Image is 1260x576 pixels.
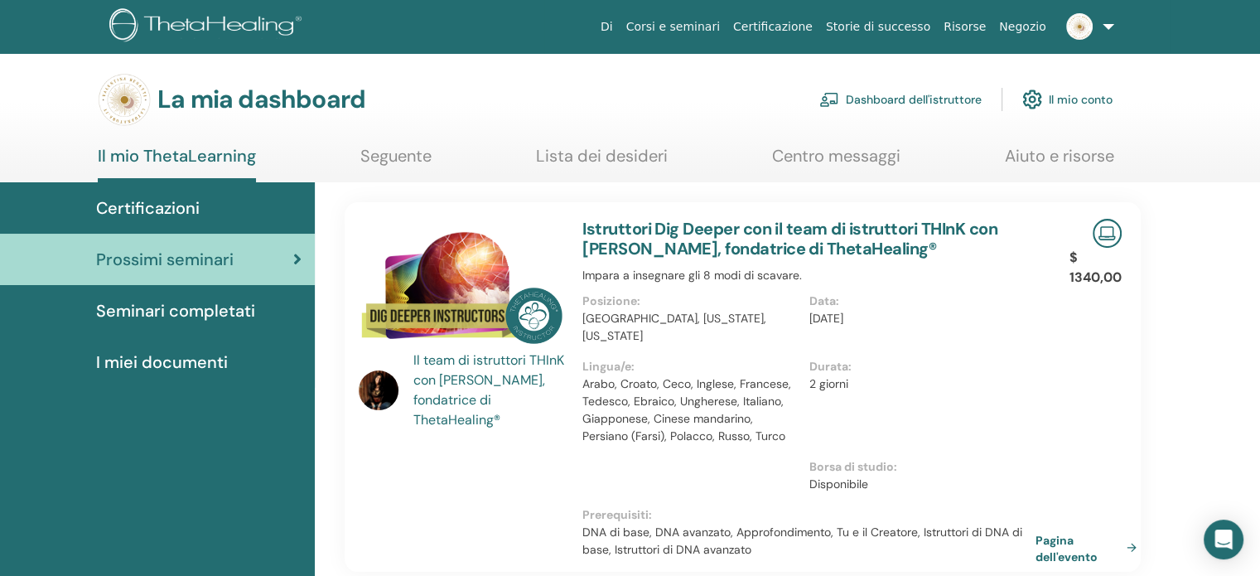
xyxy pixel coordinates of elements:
font: Il team di istruttori THInK con [PERSON_NAME], [413,351,564,389]
img: chalkboard-teacher.svg [819,92,839,107]
font: Certificazioni [96,197,200,219]
a: Dashboard dell'istruttore [819,81,982,118]
font: Il mio conto [1049,93,1113,108]
font: I miei documenti [96,351,228,373]
div: Open Intercom Messenger [1204,520,1243,559]
a: Di [594,12,620,42]
a: Lista dei desideri [536,146,668,178]
a: Centro messaggi [772,146,900,178]
font: Seminari completati [96,300,255,322]
a: Seguente [360,146,432,178]
img: default.jpg [359,370,398,410]
font: Certificazione [733,20,813,33]
font: Data [809,293,836,308]
font: Prossimi seminari [96,249,234,270]
font: : [637,293,640,308]
font: fondatrice di ThetaHealing® [413,391,500,428]
a: Istruttori Dig Deeper con il team di istruttori THInK con [PERSON_NAME], fondatrice di ThetaHealing® [582,218,997,259]
font: : [836,293,839,308]
a: Pagina dell'evento [1036,531,1143,564]
font: Dashboard dell'istruttore [846,93,982,108]
font: Prerequisiti [582,507,649,522]
font: Negozio [999,20,1045,33]
a: Storie di successo [819,12,937,42]
font: Il mio ThetaLearning [98,145,256,167]
font: 2 giorni [809,376,848,391]
img: default.jpg [98,73,151,126]
font: Pagina dell'evento [1036,533,1098,564]
img: Seminario online dal vivo [1093,219,1122,248]
font: Seguente [360,145,432,167]
a: Negozio [992,12,1052,42]
a: Il mio conto [1022,81,1113,118]
a: Certificazione [727,12,819,42]
font: Impara a insegnare gli 8 modi di scavare. [582,268,802,283]
font: Disponibile [809,477,868,491]
font: Storie di successo [826,20,930,33]
font: [GEOGRAPHIC_DATA], [US_STATE], [US_STATE] [582,311,766,343]
font: Durata [809,359,848,374]
font: DNA di base, DNA avanzato, Approfondimento, Tu e il Creatore, Istruttori di DNA di base, Istrutto... [582,525,1022,557]
font: : [894,459,897,474]
font: La mia dashboard [157,83,365,115]
font: $ 1340,00 [1069,249,1122,286]
font: Centro messaggi [772,145,900,167]
a: Il mio ThetaLearning [98,146,256,182]
font: : [649,507,652,522]
img: Istruttori Dig Deeper [359,219,562,356]
font: Risorse [944,20,986,33]
font: Aiuto e risorse [1005,145,1114,167]
font: Di [601,20,613,33]
font: Lista dei desideri [536,145,668,167]
font: [DATE] [809,311,843,326]
font: Corsi e seminari [626,20,720,33]
font: Posizione [582,293,637,308]
a: Il team di istruttori THInK con [PERSON_NAME], fondatrice di ThetaHealing® [413,351,567,430]
font: Arabo, Croato, Ceco, Inglese, Francese, Tedesco, Ebraico, Ungherese, Italiano, Giapponese, Cinese... [582,376,791,443]
img: default.jpg [1066,13,1093,40]
img: logo.png [109,8,307,46]
a: Risorse [937,12,992,42]
a: Aiuto e risorse [1005,146,1114,178]
img: cog.svg [1022,85,1042,114]
font: Borsa di studio [809,459,894,474]
font: : [848,359,852,374]
a: Corsi e seminari [620,12,727,42]
font: : [631,359,635,374]
font: Lingua/e [582,359,631,374]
